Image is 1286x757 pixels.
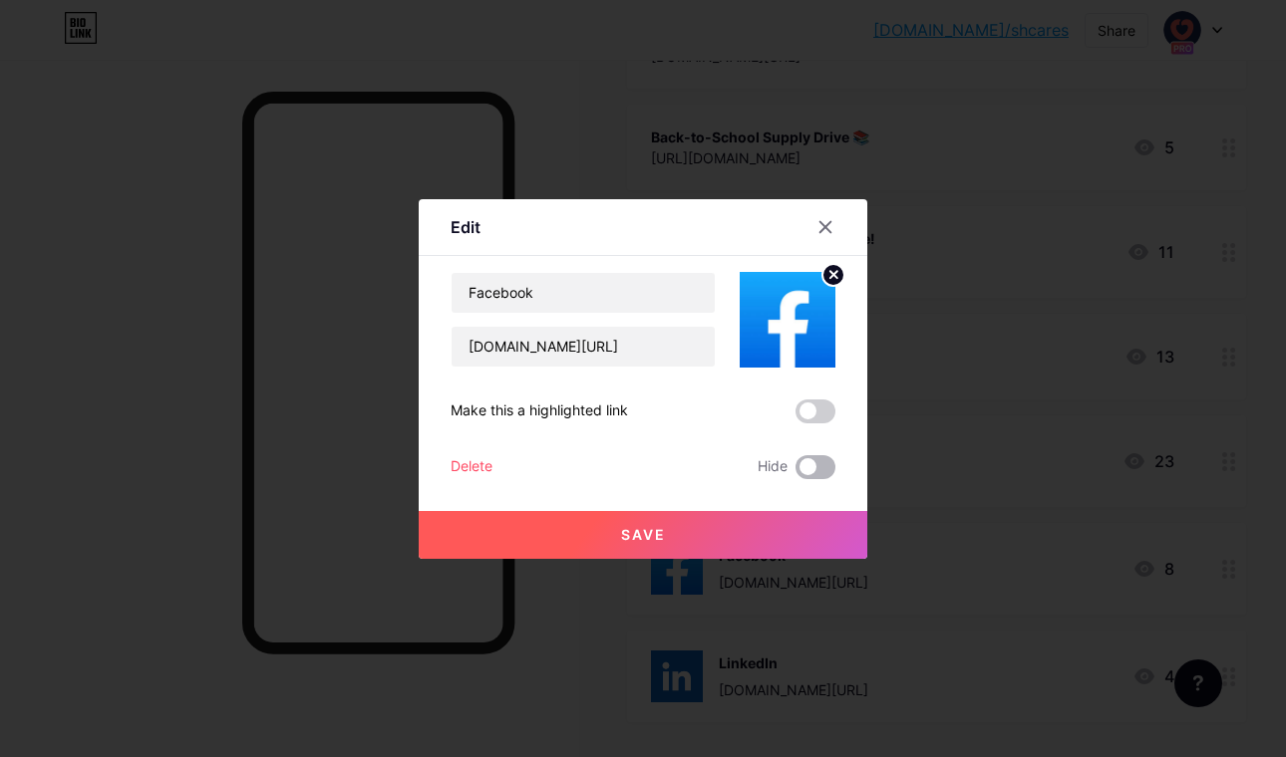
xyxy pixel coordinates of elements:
[419,511,867,559] button: Save
[451,455,492,479] div: Delete
[621,526,666,543] span: Save
[740,272,835,368] img: link_thumbnail
[451,215,481,239] div: Edit
[452,273,715,313] input: Title
[451,399,628,423] div: Make this a highlighted link
[452,327,715,367] input: URL
[758,455,788,479] span: Hide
